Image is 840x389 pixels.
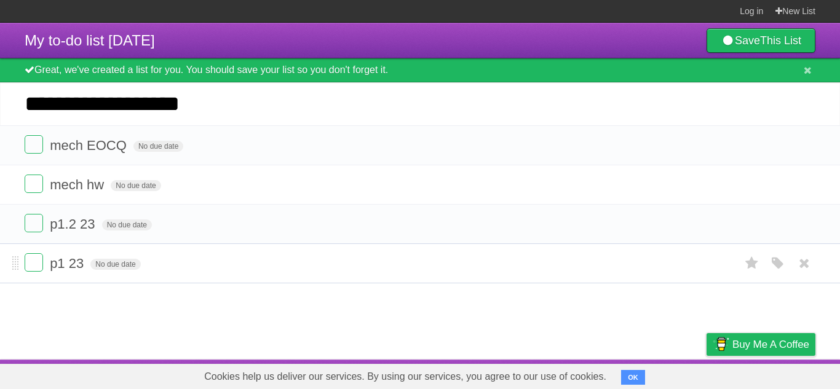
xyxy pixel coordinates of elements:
[25,253,43,272] label: Done
[133,141,183,152] span: No due date
[760,34,801,47] b: This List
[740,253,764,273] label: Star task
[25,135,43,154] label: Done
[50,256,87,271] span: p1 23
[25,32,155,49] span: My to-do list [DATE]
[691,363,723,386] a: Privacy
[90,259,140,270] span: No due date
[713,334,729,355] img: Buy me a coffee
[102,219,152,230] span: No due date
[621,370,645,385] button: OK
[50,177,107,192] span: mech hw
[192,364,619,389] span: Cookies help us deliver our services. By using our services, you agree to our use of cookies.
[50,138,130,153] span: mech EOCQ
[50,216,98,232] span: p1.2 23
[25,175,43,193] label: Done
[25,214,43,232] label: Done
[584,363,633,386] a: Developers
[649,363,676,386] a: Terms
[707,28,815,53] a: SaveThis List
[543,363,569,386] a: About
[111,180,160,191] span: No due date
[732,334,809,355] span: Buy me a coffee
[738,363,815,386] a: Suggest a feature
[707,333,815,356] a: Buy me a coffee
